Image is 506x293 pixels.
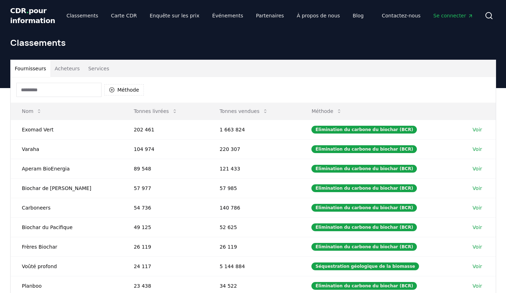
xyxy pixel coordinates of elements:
[134,224,151,230] font: 49 125
[22,127,54,132] font: Exomad Vert
[22,205,51,211] font: Carboneers
[111,13,137,18] font: Carte CDR
[473,126,482,133] a: Voir
[22,264,57,269] font: Voûté profond
[22,244,58,250] font: Frères Biochar
[250,9,290,22] a: Partenaires
[347,9,369,22] a: Blog
[473,243,482,250] a: Voir
[315,186,413,191] font: Élimination du carbone du biochar (BCR)
[219,108,259,114] font: Tonnes vendues
[291,9,346,22] a: À propos de nous
[376,9,426,22] a: Contactez-nous
[219,146,240,152] font: 220 307
[134,108,169,114] font: Tonnes livrées
[219,283,237,289] font: 34 522
[134,166,151,172] font: 89 548
[207,9,249,22] a: Événements
[134,185,151,191] font: 57 977
[22,283,42,289] font: Planboo
[144,9,205,22] a: Enquête sur les prix
[10,6,55,25] font: pour information
[473,224,482,231] a: Voir
[473,244,482,250] font: Voir
[134,264,151,269] font: 24 117
[61,9,104,22] a: Classements
[353,13,364,18] font: Blog
[382,13,420,18] font: Contactez-nous
[212,13,243,18] font: Événements
[219,166,240,172] font: 121 433
[311,108,333,114] font: Méthode
[315,166,413,171] font: Élimination du carbone du biochar (BCR)
[473,166,482,172] font: Voir
[66,13,98,18] font: Classements
[473,282,482,289] a: Voir
[88,66,109,71] font: Services
[315,205,413,210] font: Élimination du carbone du biochar (BCR)
[128,104,183,118] button: Tonnes livrées
[134,244,151,250] font: 26 119
[473,205,482,211] font: Voir
[473,127,482,132] font: Voir
[10,6,55,26] a: CDR.pour information
[22,166,70,172] font: Aperam BioEnergia
[433,13,466,18] font: Se connecter
[473,204,482,211] a: Voir
[473,146,482,152] font: Voir
[315,244,413,249] font: Élimination du carbone du biochar (BCR)
[219,127,245,132] font: 1 663 824
[10,6,26,15] font: CDR
[473,224,482,230] font: Voir
[16,104,48,118] button: Nom
[473,146,482,153] a: Voir
[315,127,413,132] font: Élimination du carbone du biochar (BCR)
[15,66,46,71] font: Fournisseurs
[105,9,142,22] a: Carte CDR
[134,146,154,152] font: 104 974
[306,104,347,118] button: Méthode
[26,6,29,15] font: .
[104,84,144,96] button: Méthode
[256,13,284,18] font: Partenaires
[219,205,240,211] font: 140 786
[22,108,34,114] font: Nom
[473,283,482,289] font: Voir
[214,104,273,118] button: Tonnes vendues
[22,185,92,191] font: Biochar de [PERSON_NAME]
[315,225,413,230] font: Élimination du carbone du biochar (BCR)
[473,264,482,269] font: Voir
[61,9,369,22] nav: Principal
[376,9,479,22] nav: Principal
[219,185,237,191] font: 57 985
[134,205,151,211] font: 54 736
[473,165,482,172] a: Voir
[473,185,482,192] a: Voir
[315,147,413,152] font: Élimination du carbone du biochar (BCR)
[315,264,415,269] font: Séquestration géologique de la biomasse
[473,185,482,191] font: Voir
[428,9,479,22] a: Se connecter
[55,66,80,71] font: Acheteurs
[134,127,154,132] font: 202 461
[22,146,39,152] font: Varaha
[219,224,237,230] font: 52 625
[10,37,66,48] font: Classements
[22,224,73,230] font: Biochar du Pacifique
[297,13,340,18] font: À propos de nous
[134,283,151,289] font: 23 438
[219,244,237,250] font: 26 119
[118,87,139,93] font: Méthode
[149,13,199,18] font: Enquête sur les prix
[219,264,245,269] font: 5 144 884
[315,283,413,288] font: Élimination du carbone du biochar (BCR)
[473,263,482,270] a: Voir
